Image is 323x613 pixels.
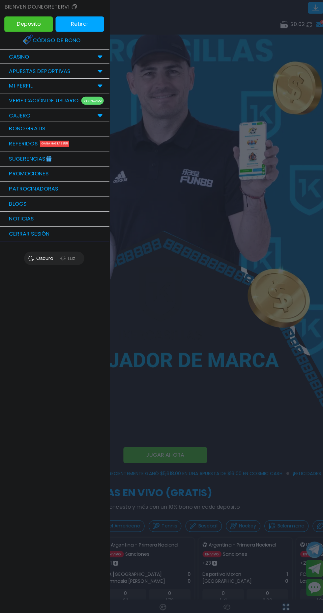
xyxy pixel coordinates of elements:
[41,141,69,147] div: Gana hasta $888
[6,6,78,13] div: Bienvenido , negreterv!
[10,69,70,77] p: Apuestas Deportivas
[10,113,31,121] p: CAJERO
[5,19,53,34] button: Depósito
[23,36,85,50] a: Código de bono
[23,37,34,47] img: Redeem
[56,19,103,34] button: Retirar
[10,84,33,91] p: MI PERFIL
[45,154,53,161] img: Gift
[25,251,84,264] button: OscuroLuz
[53,252,82,262] div: Luz
[81,98,103,106] p: Verificado
[26,252,56,262] div: Oscuro
[10,55,30,63] p: CASINO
